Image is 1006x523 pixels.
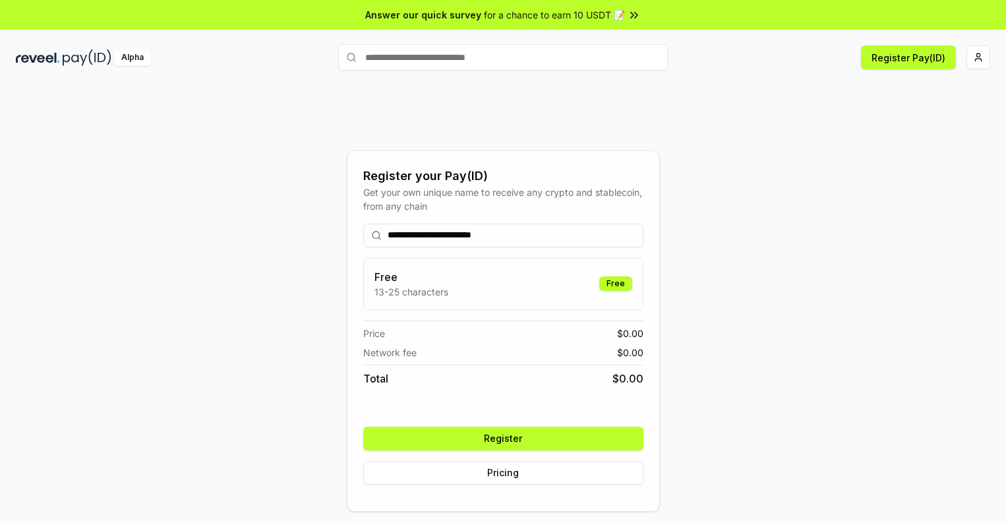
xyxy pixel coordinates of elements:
[861,46,956,69] button: Register Pay(ID)
[617,346,643,359] span: $ 0.00
[365,8,481,22] span: Answer our quick survey
[363,167,643,185] div: Register your Pay(ID)
[363,346,417,359] span: Network fee
[484,8,625,22] span: for a chance to earn 10 USDT 📝
[363,326,385,340] span: Price
[363,427,643,450] button: Register
[363,461,643,485] button: Pricing
[612,371,643,386] span: $ 0.00
[599,276,632,291] div: Free
[63,49,111,66] img: pay_id
[617,326,643,340] span: $ 0.00
[363,371,388,386] span: Total
[374,285,448,299] p: 13-25 characters
[374,269,448,285] h3: Free
[114,49,151,66] div: Alpha
[16,49,60,66] img: reveel_dark
[363,185,643,213] div: Get your own unique name to receive any crypto and stablecoin, from any chain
